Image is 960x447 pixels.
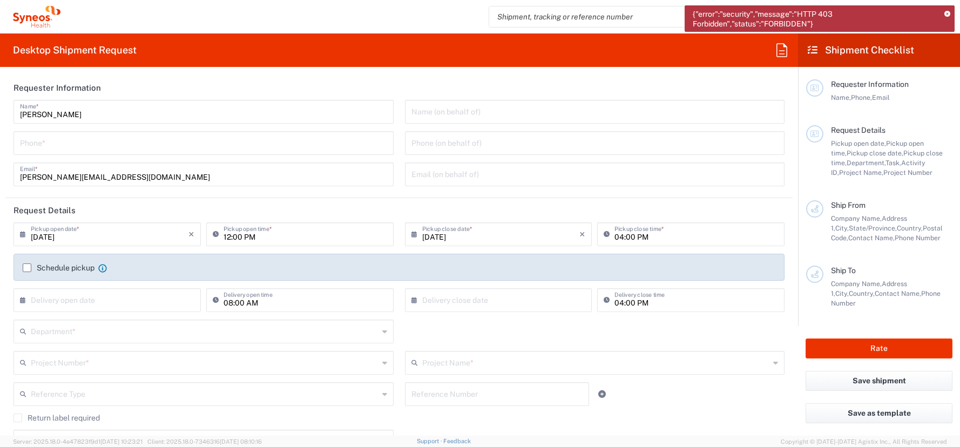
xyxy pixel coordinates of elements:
span: State/Province, [849,224,897,232]
span: Phone Number [895,234,941,242]
button: Rate [806,338,952,358]
h2: Shipment Checklist [808,44,914,57]
span: Country, [849,289,875,297]
label: Return label required [13,414,100,422]
span: Company Name, [831,280,882,288]
span: Contact Name, [875,289,921,297]
span: Copyright © [DATE]-[DATE] Agistix Inc., All Rights Reserved [781,437,947,446]
span: Department, [847,159,885,167]
span: Project Name, [839,168,883,177]
span: Ship From [831,201,866,209]
span: Name, [831,93,851,101]
span: Project Number [883,168,932,177]
label: Schedule pickup [23,263,94,272]
span: Pickup open date, [831,139,886,147]
a: Support [417,438,444,444]
button: Save as template [806,403,952,423]
span: Task, [885,159,901,167]
span: Ship To [831,266,856,275]
span: Server: 2025.18.0-4e47823f9d1 [13,438,143,445]
span: City, [835,289,849,297]
a: Add Reference [594,387,610,402]
button: Save shipment [806,371,952,391]
span: {"error":"security","message":"HTTP 403 Forbidden","status":"FORBIDDEN"} [693,9,937,29]
i: × [188,226,194,243]
input: Shipment, tracking or reference number [489,6,769,27]
i: × [579,226,585,243]
span: City, [835,224,849,232]
span: Client: 2025.18.0-7346316 [147,438,262,445]
span: Contact Name, [848,234,895,242]
h2: Desktop Shipment Request [13,44,137,57]
span: [DATE] 08:10:16 [220,438,262,445]
h2: Request Details [13,205,76,216]
a: Feedback [443,438,471,444]
span: Pickup close date, [847,149,903,157]
span: [DATE] 10:23:21 [100,438,143,445]
span: Requester Information [831,80,909,89]
span: Country, [897,224,923,232]
span: Email [872,93,890,101]
span: Request Details [831,126,885,134]
h2: Requester Information [13,83,101,93]
span: Phone, [851,93,872,101]
span: Company Name, [831,214,882,222]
